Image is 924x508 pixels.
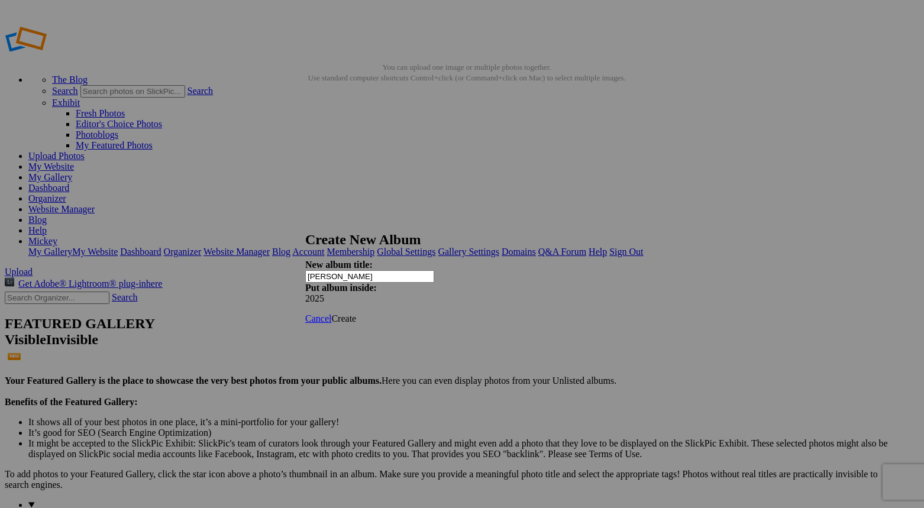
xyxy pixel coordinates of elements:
[331,313,356,323] span: Create
[305,260,373,270] strong: New album title:
[305,293,324,303] span: 2025
[305,232,619,248] h2: Create New Album
[305,313,331,323] a: Cancel
[305,283,377,293] strong: Put album inside:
